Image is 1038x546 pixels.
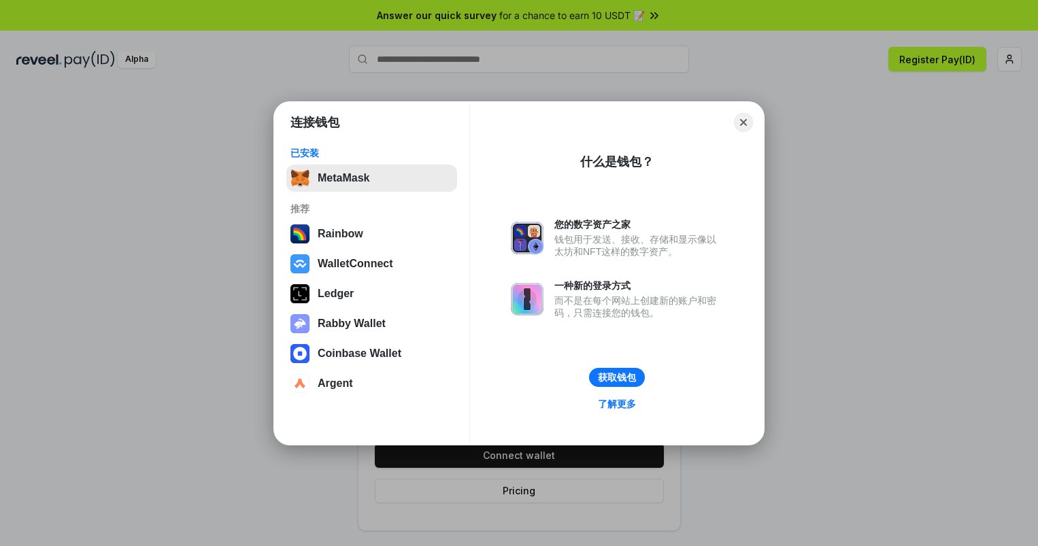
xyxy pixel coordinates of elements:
div: Argent [318,377,353,390]
button: Coinbase Wallet [286,340,457,367]
div: 什么是钱包？ [580,154,654,170]
div: Coinbase Wallet [318,347,401,360]
h1: 连接钱包 [290,114,339,131]
div: 您的数字资产之家 [554,218,723,231]
button: Ledger [286,280,457,307]
button: Close [734,113,753,132]
img: svg+xml,%3Csvg%20width%3D%2228%22%20height%3D%2228%22%20viewBox%3D%220%200%2028%2028%22%20fill%3D... [290,254,309,273]
img: svg+xml,%3Csvg%20fill%3D%22none%22%20height%3D%2233%22%20viewBox%3D%220%200%2035%2033%22%20width%... [290,169,309,188]
div: 而不是在每个网站上创建新的账户和密码，只需连接您的钱包。 [554,294,723,319]
div: 获取钱包 [598,371,636,383]
div: 钱包用于发送、接收、存储和显示像以太坊和NFT这样的数字资产。 [554,233,723,258]
a: 了解更多 [590,395,644,413]
div: 已安装 [290,147,453,159]
div: WalletConnect [318,258,393,270]
img: svg+xml,%3Csvg%20xmlns%3D%22http%3A%2F%2Fwww.w3.org%2F2000%2Fsvg%22%20fill%3D%22none%22%20viewBox... [511,222,543,254]
div: 推荐 [290,203,453,215]
button: WalletConnect [286,250,457,277]
div: 了解更多 [598,398,636,410]
div: MetaMask [318,172,369,184]
div: Ledger [318,288,354,300]
button: Rainbow [286,220,457,248]
button: MetaMask [286,165,457,192]
img: svg+xml,%3Csvg%20xmlns%3D%22http%3A%2F%2Fwww.w3.org%2F2000%2Fsvg%22%20fill%3D%22none%22%20viewBox... [290,314,309,333]
img: svg+xml,%3Csvg%20xmlns%3D%22http%3A%2F%2Fwww.w3.org%2F2000%2Fsvg%22%20fill%3D%22none%22%20viewBox... [511,283,543,315]
img: svg+xml,%3Csvg%20width%3D%2228%22%20height%3D%2228%22%20viewBox%3D%220%200%2028%2028%22%20fill%3D... [290,344,309,363]
button: 获取钱包 [589,368,645,387]
img: svg+xml,%3Csvg%20xmlns%3D%22http%3A%2F%2Fwww.w3.org%2F2000%2Fsvg%22%20width%3D%2228%22%20height%3... [290,284,309,303]
div: 一种新的登录方式 [554,279,723,292]
div: Rabby Wallet [318,318,386,330]
img: svg+xml,%3Csvg%20width%3D%2228%22%20height%3D%2228%22%20viewBox%3D%220%200%2028%2028%22%20fill%3D... [290,374,309,393]
div: Rainbow [318,228,363,240]
button: Argent [286,370,457,397]
img: svg+xml,%3Csvg%20width%3D%22120%22%20height%3D%22120%22%20viewBox%3D%220%200%20120%20120%22%20fil... [290,224,309,243]
button: Rabby Wallet [286,310,457,337]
